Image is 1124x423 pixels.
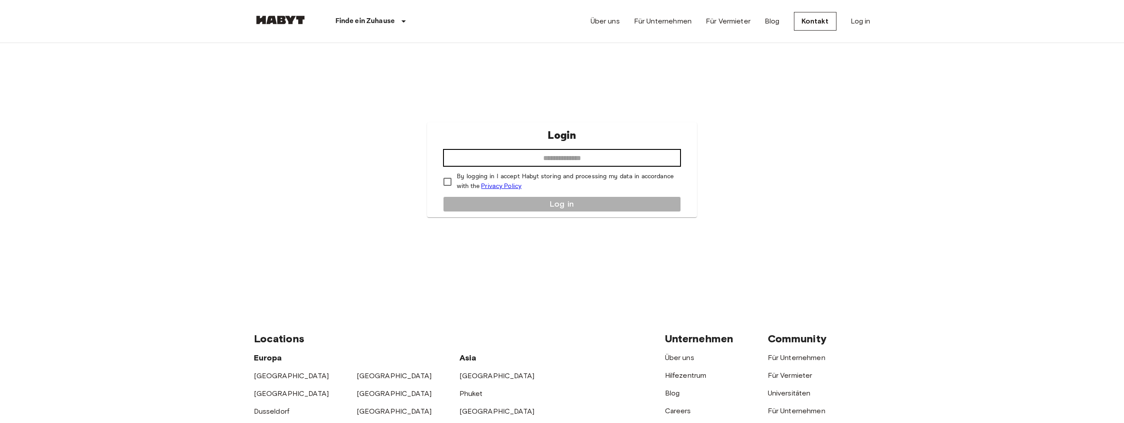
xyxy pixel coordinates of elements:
[634,16,692,27] a: Für Unternehmen
[254,16,307,24] img: Habyt
[851,16,871,27] a: Log in
[481,182,521,190] a: Privacy Policy
[706,16,751,27] a: Für Vermieter
[357,372,432,380] a: [GEOGRAPHIC_DATA]
[665,332,734,345] span: Unternehmen
[459,389,483,398] a: Phuket
[591,16,620,27] a: Über uns
[768,332,827,345] span: Community
[665,407,691,415] a: Careers
[665,353,694,362] a: Über uns
[768,389,811,397] a: Universitäten
[665,371,707,380] a: Hilfezentrum
[768,371,813,380] a: Für Vermieter
[459,407,535,415] a: [GEOGRAPHIC_DATA]
[254,389,329,398] a: [GEOGRAPHIC_DATA]
[357,407,432,415] a: [GEOGRAPHIC_DATA]
[254,407,290,415] a: Dusseldorf
[335,16,395,27] p: Finde ein Zuhause
[768,407,825,415] a: Für Unternehmen
[548,128,576,144] p: Login
[254,372,329,380] a: [GEOGRAPHIC_DATA]
[254,332,304,345] span: Locations
[765,16,780,27] a: Blog
[457,172,674,191] p: By logging in I accept Habyt storing and processing my data in accordance with the
[357,389,432,398] a: [GEOGRAPHIC_DATA]
[459,372,535,380] a: [GEOGRAPHIC_DATA]
[794,12,836,31] a: Kontakt
[768,353,825,362] a: Für Unternehmen
[254,353,282,363] span: Europa
[459,353,477,363] span: Asia
[665,389,680,397] a: Blog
